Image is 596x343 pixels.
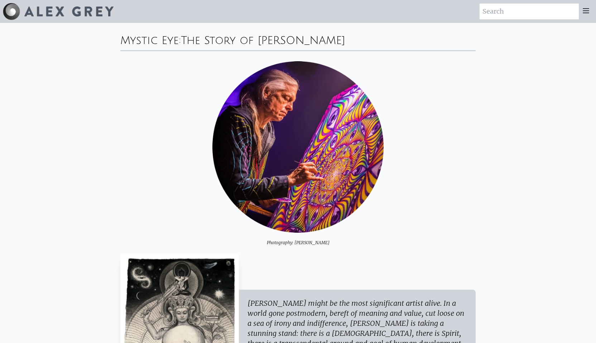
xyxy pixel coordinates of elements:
input: Search [480,4,579,19]
div: Mystic Eye: [120,23,476,50]
div: Photography: [PERSON_NAME] [120,233,476,246]
div: The Story of [PERSON_NAME] [181,35,345,47]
